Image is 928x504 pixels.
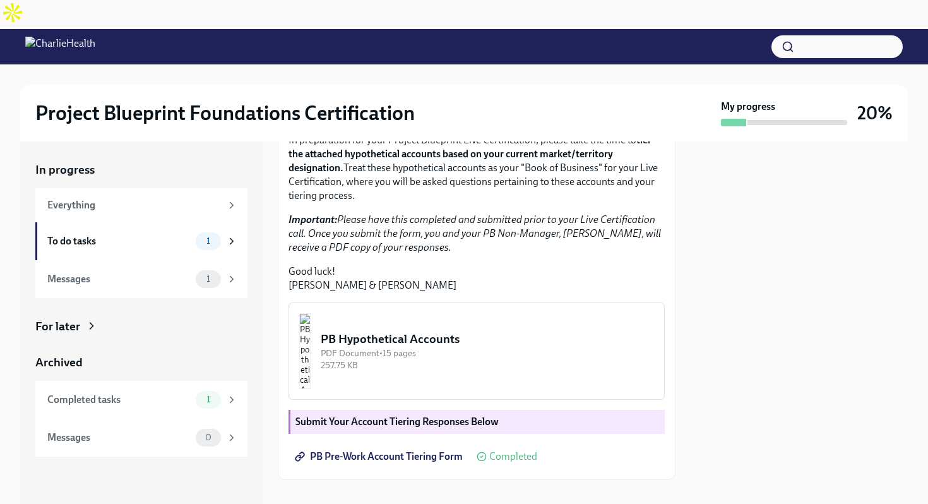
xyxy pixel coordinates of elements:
a: PB Pre-Work Account Tiering Form [289,444,472,469]
span: Completed [489,452,537,462]
div: Messages [47,431,191,445]
a: Everything [35,188,247,222]
a: Completed tasks1 [35,381,247,419]
em: Please have this completed and submitted prior to your Live Certification call. Once you submit t... [289,213,661,253]
div: To do tasks [47,234,191,248]
div: Everything [47,198,221,212]
div: Completed tasks [47,393,191,407]
span: 1 [199,236,218,246]
a: Messages0 [35,419,247,457]
button: PB Hypothetical AccountsPDF Document•15 pages257.75 KB [289,303,665,400]
strong: Important: [289,213,337,225]
div: Messages [47,272,191,286]
strong: My progress [721,100,775,114]
span: PB Pre-Work Account Tiering Form [297,450,463,463]
img: CharlieHealth [25,37,95,57]
p: In preparation for your Project Blueprint Live Certification, please take the time to Treat these... [289,133,665,203]
strong: tier the attached hypothetical accounts based on your current market/territory designation. [289,134,651,174]
h2: Project Blueprint Foundations Certification [35,100,415,126]
h3: 20% [857,102,893,124]
div: 257.75 KB [321,359,654,371]
span: 0 [198,433,219,442]
div: For later [35,318,80,335]
a: Archived [35,354,247,371]
span: 1 [199,274,218,284]
a: To do tasks1 [35,222,247,260]
p: Good luck! [PERSON_NAME] & [PERSON_NAME] [289,265,665,292]
a: For later [35,318,247,335]
a: Messages1 [35,260,247,298]
img: PB Hypothetical Accounts [299,313,311,389]
span: 1 [199,395,218,404]
div: PB Hypothetical Accounts [321,331,654,347]
strong: Submit Your Account Tiering Responses Below [295,416,499,428]
div: PDF Document • 15 pages [321,347,654,359]
a: In progress [35,162,247,178]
